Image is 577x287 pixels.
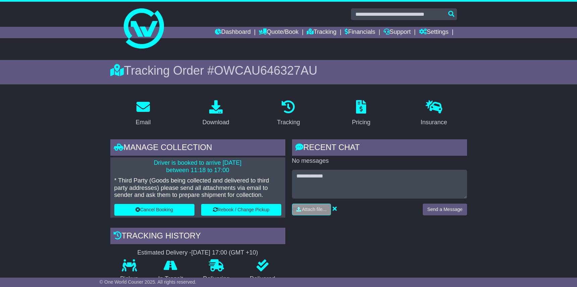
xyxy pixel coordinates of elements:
[292,157,467,165] p: No messages
[384,27,411,38] a: Support
[419,27,449,38] a: Settings
[214,64,317,77] span: OWCAU646327AU
[259,27,298,38] a: Quote/Book
[203,118,229,127] div: Download
[273,98,304,129] a: Tracking
[114,159,281,174] p: Driver is booked to arrive [DATE] between 11:18 to 17:00
[148,275,193,283] p: In Transit
[191,249,258,257] div: [DATE] 17:00 (GMT +10)
[416,98,452,129] a: Insurance
[193,275,240,283] p: Delivering
[110,63,467,78] div: Tracking Order #
[135,118,151,127] div: Email
[110,275,149,283] p: Pickup
[215,27,251,38] a: Dashboard
[198,98,234,129] a: Download
[110,139,285,157] div: Manage collection
[292,139,467,157] div: RECENT CHAT
[345,27,375,38] a: Financials
[421,118,447,127] div: Insurance
[277,118,300,127] div: Tracking
[201,204,281,216] button: Rebook / Change Pickup
[114,204,194,216] button: Cancel Booking
[114,177,281,199] p: * Third Party (Goods being collected and delivered to third party addresses) please send all atta...
[348,98,375,129] a: Pricing
[100,279,196,285] span: © One World Courier 2025. All rights reserved.
[110,249,285,257] div: Estimated Delivery -
[352,118,370,127] div: Pricing
[423,204,467,215] button: Send a Message
[110,228,285,246] div: Tracking history
[307,27,336,38] a: Tracking
[240,275,285,283] p: Delivered
[131,98,155,129] a: Email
